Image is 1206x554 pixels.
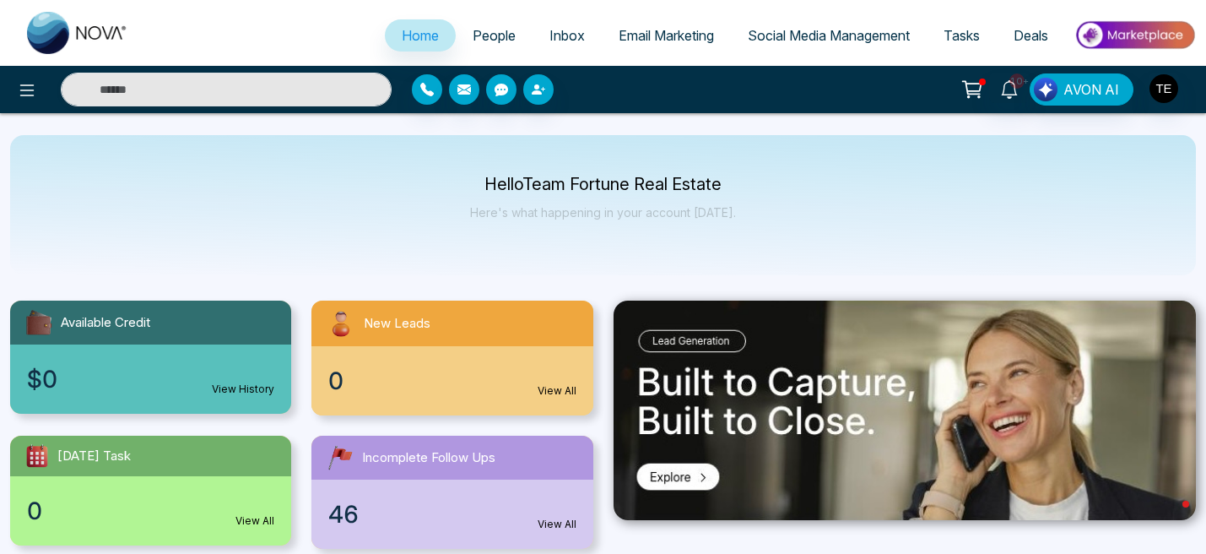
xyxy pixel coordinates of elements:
span: 46 [328,497,359,532]
a: Inbox [533,19,602,52]
img: followUps.svg [325,443,355,473]
img: todayTask.svg [24,443,51,470]
img: Nova CRM Logo [27,12,128,54]
span: [DATE] Task [57,447,131,466]
img: . [614,301,1197,520]
a: View All [235,513,274,529]
a: New Leads0View All [301,301,603,415]
span: 10+ [1009,73,1025,89]
span: 0 [328,363,343,399]
span: Tasks [944,27,980,44]
a: View All [538,383,576,399]
span: Deals [1014,27,1048,44]
img: Lead Flow [1034,78,1057,101]
a: Incomplete Follow Ups46View All [301,436,603,549]
p: Here's what happening in your account [DATE]. [470,205,736,220]
img: Market-place.gif [1074,16,1196,54]
a: Home [385,19,456,52]
a: Tasks [927,19,997,52]
a: 10+ [989,73,1030,103]
img: newLeads.svg [325,307,357,339]
a: Deals [997,19,1065,52]
span: Home [402,27,439,44]
a: View History [212,382,274,397]
button: AVON AI [1030,73,1133,106]
span: Email Marketing [619,27,714,44]
span: New Leads [364,314,430,334]
img: availableCredit.svg [24,307,54,338]
img: User Avatar [1149,74,1178,103]
span: Available Credit [61,313,150,333]
span: 0 [27,493,42,529]
a: Social Media Management [731,19,927,52]
a: Email Marketing [602,19,731,52]
span: $0 [27,361,57,397]
a: View All [538,517,576,532]
span: Incomplete Follow Ups [362,448,495,468]
iframe: Intercom live chat [1149,497,1189,537]
span: Inbox [549,27,585,44]
a: People [456,19,533,52]
span: AVON AI [1063,79,1119,100]
p: Hello Team Fortune Real Estate [470,177,736,192]
span: People [473,27,516,44]
span: Social Media Management [748,27,910,44]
